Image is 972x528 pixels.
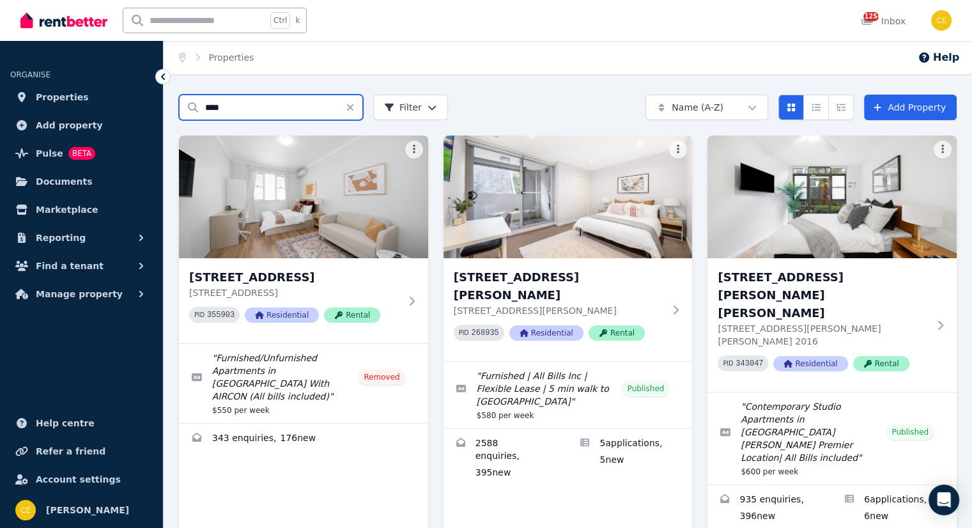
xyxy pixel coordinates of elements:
[707,392,957,485] a: Edit listing: Contemporary Studio Apartments in Redfern’s Premier Location| All Bills included
[36,286,123,302] span: Manage property
[194,311,204,318] small: PID
[179,344,428,423] a: Edit listing: Furnished/Unfurnished Apartments in Burwood With AIRCON (All bills included)
[444,136,693,361] a: 21 Conder Street, Burwood[STREET_ADDRESS][PERSON_NAME][STREET_ADDRESS][PERSON_NAME]PID 268935Resi...
[931,10,952,31] img: Chris Ellsmore
[672,101,723,114] span: Name (A-Z)
[723,360,733,367] small: PID
[324,307,380,323] span: Rental
[20,11,107,30] img: RentBetter
[10,169,153,194] a: Documents
[10,467,153,492] a: Account settings
[36,202,98,217] span: Marketplace
[773,356,847,371] span: Residential
[863,12,879,21] span: 11254
[444,429,568,489] a: Enquiries for 21 Conder Street, Burwood
[36,258,104,274] span: Find a tenant
[10,410,153,436] a: Help centre
[929,485,959,515] div: Open Intercom Messenger
[589,325,645,341] span: Rental
[828,95,854,120] button: Expanded list view
[209,52,254,63] a: Properties
[934,141,952,159] button: More options
[10,281,153,307] button: Manage property
[179,136,428,343] a: 9 Church St, Burwood[STREET_ADDRESS][STREET_ADDRESS]PID 355903ResidentialRental
[669,141,687,159] button: More options
[718,322,929,348] p: [STREET_ADDRESS][PERSON_NAME][PERSON_NAME] 2016
[567,429,692,489] a: Applications for 21 Conder Street, Burwood
[36,415,95,431] span: Help centre
[454,304,665,317] p: [STREET_ADDRESS][PERSON_NAME]
[736,359,763,368] code: 343047
[10,197,153,222] a: Marketplace
[179,424,428,454] a: Enquiries for 9 Church St, Burwood
[36,89,89,105] span: Properties
[707,136,957,392] a: 34 Douglas Street, Redfern[STREET_ADDRESS][PERSON_NAME][PERSON_NAME][STREET_ADDRESS][PERSON_NAME]...
[853,356,909,371] span: Rental
[270,12,290,29] span: Ctrl
[10,225,153,251] button: Reporting
[179,136,428,258] img: 9 Church St, Burwood
[36,472,121,487] span: Account settings
[36,230,86,245] span: Reporting
[10,113,153,138] a: Add property
[207,311,235,320] code: 355903
[384,101,422,114] span: Filter
[373,95,448,120] button: Filter
[295,15,300,26] span: k
[36,444,105,459] span: Refer a friend
[10,253,153,279] button: Find a tenant
[15,500,36,520] img: Chris Ellsmore
[718,268,929,322] h3: [STREET_ADDRESS][PERSON_NAME][PERSON_NAME]
[918,50,959,65] button: Help
[778,95,804,120] button: Card view
[444,362,693,428] a: Edit listing: Furnished | All Bills Inc | Flexible Lease | 5 min walk to Burwood Station
[36,174,93,189] span: Documents
[10,70,50,79] span: ORGANISE
[189,268,400,286] h3: [STREET_ADDRESS]
[861,15,906,27] div: Inbox
[245,307,319,323] span: Residential
[345,95,363,120] button: Clear search
[405,141,423,159] button: More options
[707,136,957,258] img: 34 Douglas Street, Redfern
[68,147,95,160] span: BETA
[46,502,129,518] span: [PERSON_NAME]
[864,95,957,120] a: Add Property
[10,439,153,464] a: Refer a friend
[36,146,63,161] span: Pulse
[454,268,665,304] h3: [STREET_ADDRESS][PERSON_NAME]
[189,286,400,299] p: [STREET_ADDRESS]
[803,95,829,120] button: Compact list view
[10,141,153,166] a: PulseBETA
[645,95,768,120] button: Name (A-Z)
[10,84,153,110] a: Properties
[459,329,469,336] small: PID
[509,325,583,341] span: Residential
[444,136,693,258] img: 21 Conder Street, Burwood
[36,118,103,133] span: Add property
[472,329,499,338] code: 268935
[778,95,854,120] div: View options
[164,41,269,74] nav: Breadcrumb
